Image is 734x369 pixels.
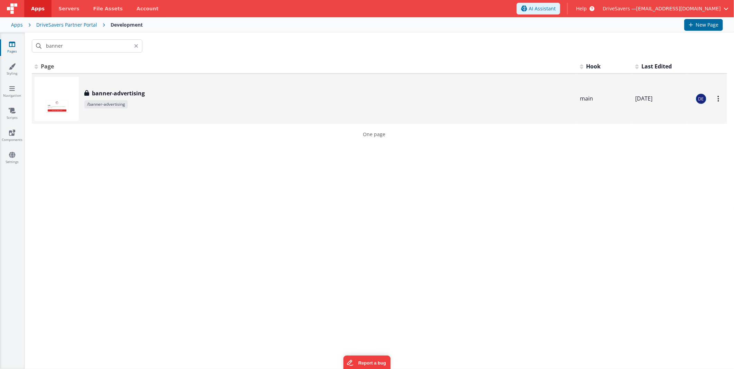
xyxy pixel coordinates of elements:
[11,21,23,28] div: Apps
[684,19,723,31] button: New Page
[36,21,97,28] div: DriveSavers Partner Portal
[41,63,54,70] span: Page
[635,95,652,102] span: [DATE]
[92,89,145,97] h3: banner-advertising
[58,5,79,12] span: Servers
[32,131,717,138] p: One page
[576,5,587,12] span: Help
[84,100,128,108] span: /banner-advertising
[517,3,560,15] button: AI Assistant
[603,5,636,12] span: DriveSavers —
[31,5,45,12] span: Apps
[641,63,672,70] span: Last Edited
[696,94,706,104] img: c1374c675423fc74691aaade354d0b4b
[636,5,721,12] span: [EMAIL_ADDRESS][DOMAIN_NAME]
[713,92,724,106] button: Options
[586,63,601,70] span: Hook
[603,5,728,12] button: DriveSavers — [EMAIL_ADDRESS][DOMAIN_NAME]
[32,39,142,53] input: Search pages, id's ...
[111,21,143,28] div: Development
[529,5,556,12] span: AI Assistant
[580,95,630,103] div: main
[93,5,123,12] span: File Assets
